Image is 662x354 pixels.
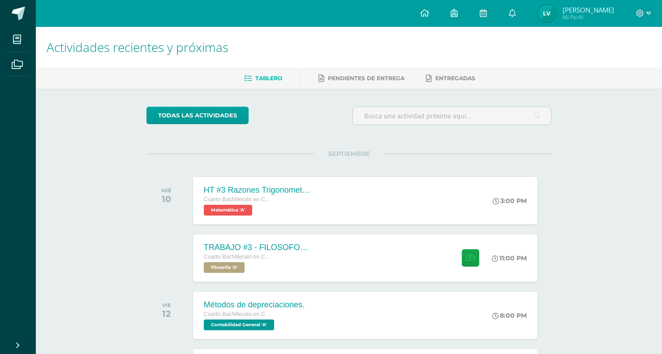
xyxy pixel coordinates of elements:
a: todas las Actividades [146,107,249,124]
span: Filosofía 'A' [204,262,245,273]
span: Mi Perfil [563,13,614,21]
span: Contabilidad General 'A' [204,319,274,330]
div: 8:00 PM [492,311,527,319]
span: Matemática 'A' [204,205,252,216]
span: [PERSON_NAME] [563,5,614,14]
a: Entregadas [426,71,475,86]
span: Cuarto Bachillerato en CCLL con Orientación en Computación [204,311,271,317]
span: Entregadas [435,75,475,82]
span: Cuarto Bachillerato en CCLL con Orientación en Computación [204,254,271,260]
span: Pendientes de entrega [328,75,404,82]
span: Tablero [255,75,282,82]
div: 11:00 PM [492,254,527,262]
div: Métodos de depreciaciones. [204,300,305,310]
span: Actividades recientes y próximas [47,39,228,56]
input: Busca una actividad próxima aquí... [353,107,551,125]
div: HT #3 Razones Trigonometricas [204,186,311,195]
span: Cuarto Bachillerato en CCLL con Orientación en Computación [204,196,271,203]
div: VIE [162,302,171,308]
span: SEPTIEMBRE [314,150,384,158]
div: TRABAJO #3 - FILOSOFOS [DEMOGRAPHIC_DATA] [204,243,311,252]
div: 3:00 PM [493,197,527,205]
div: 12 [162,308,171,319]
div: 10 [161,194,172,204]
a: Tablero [244,71,282,86]
img: e5efa45f6fc428ab389feff8686ae542.png [538,4,556,22]
div: MIÉ [161,187,172,194]
a: Pendientes de entrega [318,71,404,86]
